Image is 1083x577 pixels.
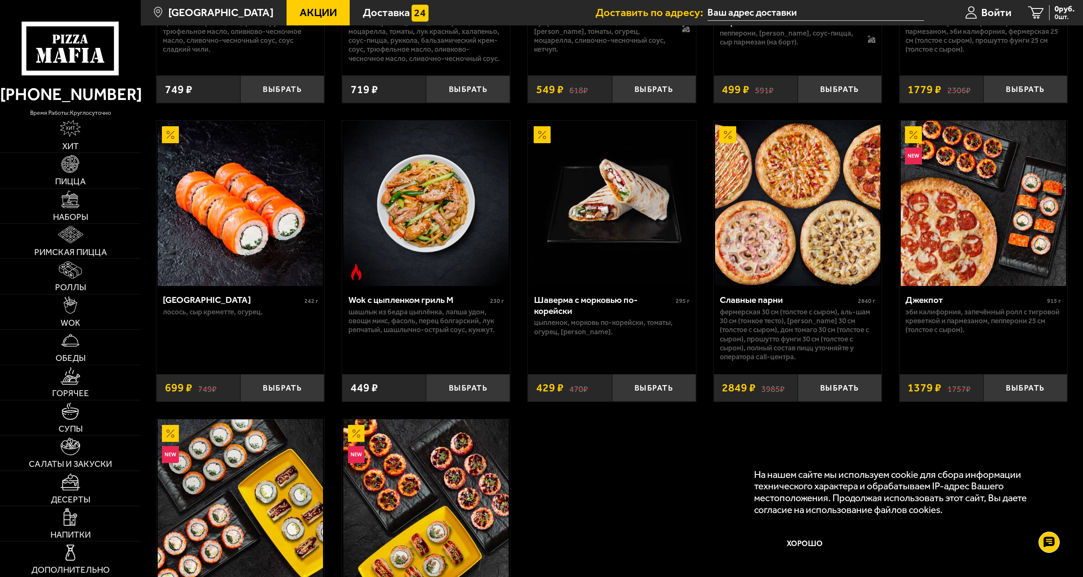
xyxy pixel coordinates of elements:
a: АкционныйНовинкаДжекпот [899,121,1067,286]
div: Славные парни [720,294,856,305]
button: Выбрать [240,75,324,103]
div: Джекпот [905,294,1045,305]
span: 0 шт. [1055,14,1075,20]
img: Острое блюдо [348,264,365,280]
span: Салаты и закуски [29,460,112,468]
button: Хорошо [754,527,856,560]
span: 1779 ₽ [908,84,941,95]
button: Выбрать [240,374,324,402]
span: 242 г [304,297,318,305]
p: лук репчатый, цыпленок, [PERSON_NAME], томаты, огурец, моцарелла, сливочно-чесночный соус, кетчуп. [534,18,671,54]
span: 230 г [490,297,504,305]
span: 719 ₽ [351,84,378,95]
p: ветчина, [PERSON_NAME], пепперони, моцарелла, томаты, лук красный, халапеньо, соус-пицца, руккола... [348,18,504,63]
span: 2849 ₽ [722,382,756,394]
p: цыпленок, морковь по-корейски, томаты, огурец, [PERSON_NAME]. [534,318,690,336]
span: Обеды [56,354,86,362]
span: 499 ₽ [722,84,749,95]
p: шашлык из бедра цыплёнка, лапша удон, овощи микс, фасоль, перец болгарский, лук репчатый, шашлычн... [348,308,504,335]
img: Новинка [162,446,179,463]
span: 1379 ₽ [908,382,941,394]
button: Выбрать [983,374,1067,402]
span: Напитки [50,530,91,539]
span: Акции [300,7,337,18]
img: 15daf4d41897b9f0e9f617042186c801.svg [412,5,429,22]
img: Акционный [905,126,922,143]
span: Римская пицца [34,248,107,256]
span: 429 ₽ [536,382,564,394]
div: Wok с цыпленком гриль M [348,294,488,305]
span: 449 ₽ [351,382,378,394]
span: Доставка [363,7,410,18]
p: На нашем сайте мы используем cookie для сбора информации технического характера и обрабатываем IP... [754,469,1051,516]
s: 749 ₽ [198,382,217,394]
img: Акционный [719,126,736,143]
div: Шаверма с морковью по-корейски [534,294,674,316]
p: Эби Калифорния, Запечённый ролл с тигровой креветкой и пармезаном, Пепперони 25 см (толстое с сыр... [905,308,1061,335]
span: 915 г [1047,297,1061,305]
img: Шаверма с морковью по-корейски [529,121,695,286]
s: 470 ₽ [569,382,588,394]
span: 295 г [676,297,690,305]
img: Акционный [534,126,551,143]
p: креветка тигровая, моцарелла, руккола, трюфельное масло, оливково-чесночное масло, сливочно-чесно... [163,18,318,54]
button: Выбрать [426,75,510,103]
p: пепперони, [PERSON_NAME], соус-пицца, сыр пармезан (на борт). [720,29,856,47]
button: Выбрать [983,75,1067,103]
img: Wok с цыпленком гриль M [343,121,509,286]
img: Акционный [162,425,179,442]
button: Выбрать [426,374,510,402]
img: Акционный [348,425,365,442]
div: [GEOGRAPHIC_DATA] [163,294,302,305]
span: Хит [62,142,79,150]
span: 2840 г [858,297,875,305]
s: 3985 ₽ [761,382,785,394]
p: лосось, Сыр креметте, огурец. [163,308,318,316]
s: 591 ₽ [755,84,774,95]
img: Джекпот [901,121,1066,286]
span: Горячее [52,389,89,397]
p: Фермерская 30 см (толстое с сыром), Аль-Шам 30 см (тонкое тесто), [PERSON_NAME] 30 см (толстое с ... [720,308,875,362]
button: Выбрать [612,75,696,103]
span: Войти [981,7,1011,18]
img: Акционный [162,126,179,143]
span: Дополнительно [31,566,110,574]
span: Доставить по адресу: [596,7,707,18]
span: 0 руб. [1055,5,1075,13]
img: Новинка [348,446,365,463]
p: Запечённый ролл с тигровой креветкой и пармезаном, Эби Калифорния, Фермерская 25 см (толстое с сы... [905,18,1061,54]
img: Славные парни [715,121,880,286]
button: Выбрать [798,75,882,103]
a: АкционныйФиладельфия [156,121,324,286]
s: 618 ₽ [569,84,588,95]
span: Десерты [51,495,90,504]
span: WOK [61,319,80,327]
a: АкционныйШаверма с морковью по-корейски [528,121,696,286]
span: 699 ₽ [165,382,192,394]
span: Роллы [55,283,86,291]
s: 1757 ₽ [947,382,971,394]
span: 549 ₽ [536,84,564,95]
span: [GEOGRAPHIC_DATA] [168,7,273,18]
span: Супы [58,424,83,433]
input: Ваш адрес доставки [707,5,924,21]
a: АкционныйСлавные парни [714,121,882,286]
s: 2306 ₽ [947,84,971,95]
img: Филадельфия [158,121,323,286]
span: Наборы [53,213,88,221]
img: Новинка [905,147,922,164]
span: 749 ₽ [165,84,192,95]
a: Острое блюдоWok с цыпленком гриль M [342,121,510,286]
button: Выбрать [612,374,696,402]
span: Пицца [55,177,86,186]
button: Выбрать [798,374,882,402]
